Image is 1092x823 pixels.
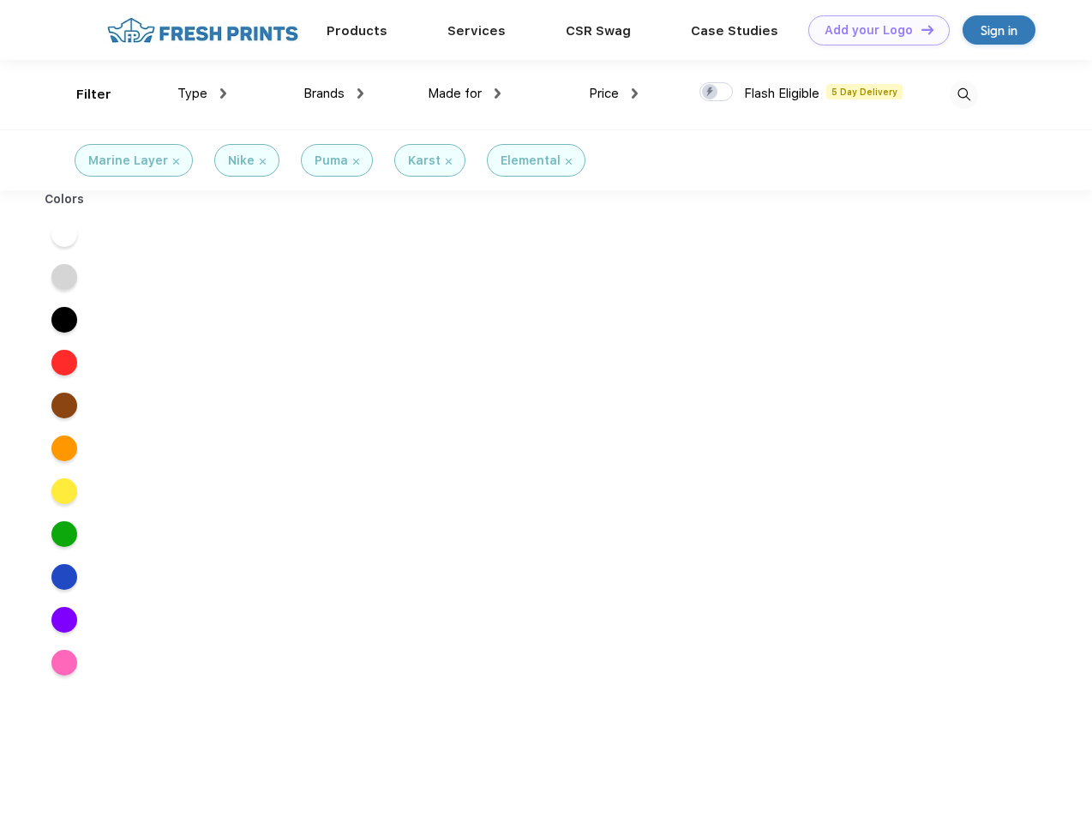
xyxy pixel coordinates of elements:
[327,23,387,39] a: Products
[632,88,638,99] img: dropdown.png
[173,159,179,165] img: filter_cancel.svg
[744,86,819,101] span: Flash Eligible
[447,23,506,39] a: Services
[88,152,168,170] div: Marine Layer
[408,152,441,170] div: Karst
[353,159,359,165] img: filter_cancel.svg
[566,23,631,39] a: CSR Swag
[921,25,933,34] img: DT
[315,152,348,170] div: Puma
[260,159,266,165] img: filter_cancel.svg
[303,86,345,101] span: Brands
[177,86,207,101] span: Type
[357,88,363,99] img: dropdown.png
[102,15,303,45] img: fo%20logo%202.webp
[501,152,561,170] div: Elemental
[963,15,1035,45] a: Sign in
[446,159,452,165] img: filter_cancel.svg
[826,84,903,99] span: 5 Day Delivery
[825,23,913,38] div: Add your Logo
[32,190,98,208] div: Colors
[495,88,501,99] img: dropdown.png
[76,85,111,105] div: Filter
[566,159,572,165] img: filter_cancel.svg
[428,86,482,101] span: Made for
[228,152,255,170] div: Nike
[220,88,226,99] img: dropdown.png
[950,81,978,109] img: desktop_search.svg
[589,86,619,101] span: Price
[981,21,1017,40] div: Sign in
